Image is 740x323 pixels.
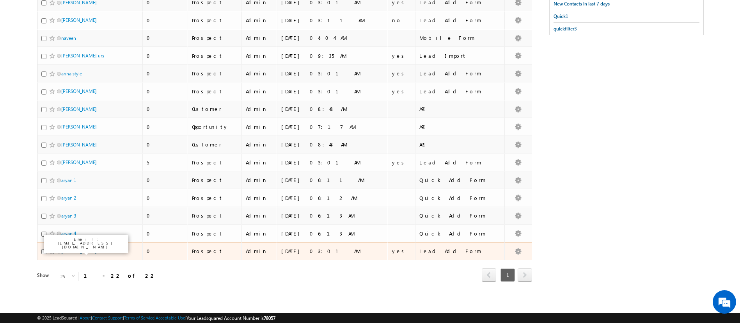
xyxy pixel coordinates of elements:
[61,106,97,112] a: [PERSON_NAME]
[192,248,238,255] div: Prospect
[37,272,53,279] div: Show
[192,88,238,95] div: Prospect
[61,53,104,59] a: [PERSON_NAME] urs
[61,88,97,94] a: [PERSON_NAME]
[281,230,384,237] div: [DATE] 06:13 AM
[246,88,274,95] div: Admin
[61,159,97,165] a: [PERSON_NAME]
[419,88,501,95] div: Lead Add Form
[419,52,501,59] div: Lead Import
[192,141,238,148] div: Customer
[246,52,274,59] div: Admin
[246,230,274,237] div: Admin
[554,13,568,19] span: Quick1
[147,230,184,237] div: 0
[147,159,184,166] div: 5
[518,269,532,282] a: next
[419,123,501,130] div: API
[246,17,274,24] div: Admin
[147,195,184,202] div: 0
[392,52,412,59] div: yes
[281,88,384,95] div: [DATE] 03:01 AM
[61,124,97,130] a: [PERSON_NAME]
[61,195,76,201] a: aryan 2
[246,141,274,148] div: Admin
[192,159,238,166] div: Prospect
[147,70,184,77] div: 0
[192,17,238,24] div: Prospect
[192,34,238,41] div: Prospect
[264,315,275,321] span: 78057
[518,268,532,282] span: next
[61,142,97,148] a: [PERSON_NAME]
[192,230,238,237] div: Prospect
[554,1,610,7] span: New Contacts in last 7 days
[192,123,238,130] div: Opportunity
[392,17,412,24] div: no
[84,271,156,280] div: 1 - 22 of 22
[419,17,501,24] div: Lead Add Form
[59,272,72,281] span: 25
[186,315,275,321] span: Your Leadsquared Account Number is
[419,195,501,202] div: Quick Add Form
[482,269,496,282] a: prev
[281,52,384,59] div: [DATE] 09:35 AM
[246,212,274,219] div: Admin
[92,315,123,320] a: Contact Support
[419,212,501,219] div: Quick Add Form
[554,26,577,32] span: quickfilter3
[147,141,184,148] div: 0
[246,123,274,130] div: Admin
[246,248,274,255] div: Admin
[147,105,184,112] div: 0
[281,212,384,219] div: [DATE] 06:13 AM
[392,159,412,166] div: yes
[147,212,184,219] div: 0
[192,212,238,219] div: Prospect
[419,230,501,237] div: Quick Add Form
[392,248,412,255] div: yes
[192,52,238,59] div: Prospect
[192,70,238,77] div: Prospect
[281,177,384,184] div: [DATE] 06:11 AM
[482,268,496,282] span: prev
[192,177,238,184] div: Prospect
[147,123,184,130] div: 0
[61,35,76,41] a: naveen
[246,195,274,202] div: Admin
[147,52,184,59] div: 0
[61,230,76,236] a: aryan 4
[147,88,184,95] div: 0
[246,159,274,166] div: Admin
[246,70,274,77] div: Admin
[246,34,274,41] div: Admin
[61,213,76,219] a: aryan 3
[419,105,501,112] div: API
[281,123,384,130] div: [DATE] 07:17 AM
[419,70,501,77] div: Lead Add Form
[419,177,501,184] div: Quick Add Form
[192,105,238,112] div: Customer
[61,17,97,23] a: [PERSON_NAME]
[147,34,184,41] div: 0
[281,248,384,255] div: [DATE] 03:01 AM
[156,315,185,320] a: Acceptable Use
[419,34,501,41] div: Mobile Form
[281,34,384,41] div: [DATE] 04:04 AM
[281,17,384,24] div: [DATE] 03:11 AM
[124,315,154,320] a: Terms of Service
[192,195,238,202] div: Prospect
[246,105,274,112] div: Admin
[37,314,275,322] span: © 2025 LeadSquared | | | | |
[281,195,384,202] div: [DATE] 06:12 AM
[147,248,184,255] div: 0
[419,141,501,148] div: API
[281,141,384,148] div: [DATE] 08:48 AM
[392,70,412,77] div: yes
[392,88,412,95] div: yes
[500,268,515,282] span: 1
[80,315,91,320] a: About
[246,177,274,184] div: Admin
[281,105,384,112] div: [DATE] 08:48 AM
[281,70,384,77] div: [DATE] 03:01 AM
